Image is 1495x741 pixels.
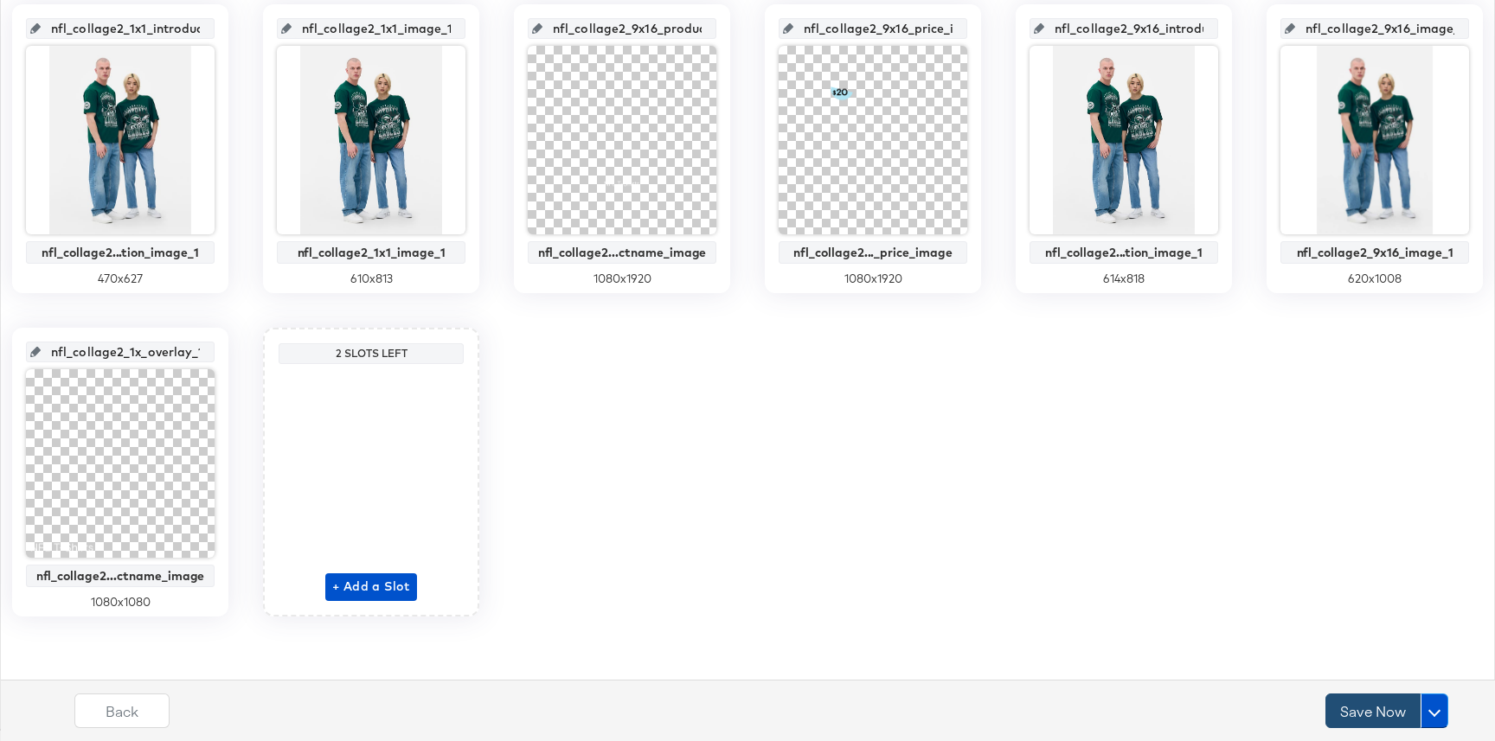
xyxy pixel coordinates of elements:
div: 614 x 818 [1030,271,1218,287]
button: + Add a Slot [325,573,417,601]
div: nfl_collage2_9x16_image_1 [1285,246,1465,259]
div: 1080 x 1080 [26,594,215,610]
div: nfl_collage2_1x1_image_1 [281,246,461,259]
div: 1080 x 1920 [528,271,716,287]
div: nfl_collage2...tion_image_1 [1034,246,1214,259]
div: 1080 x 1920 [779,271,967,287]
span: + Add a Slot [332,576,410,597]
div: 610 x 813 [277,271,465,287]
div: 2 Slots Left [283,347,459,361]
div: nfl_collage2...ctname_image [30,569,210,583]
button: Back [74,693,170,728]
button: Save Now [1325,693,1421,728]
div: nfl_collage2...tion_image_1 [30,246,210,259]
div: 470 x 627 [26,271,215,287]
div: nfl_collage2...ctname_image [532,246,712,259]
div: 620 x 1008 [1280,271,1469,287]
div: nfl_collage2..._price_image [783,246,963,259]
